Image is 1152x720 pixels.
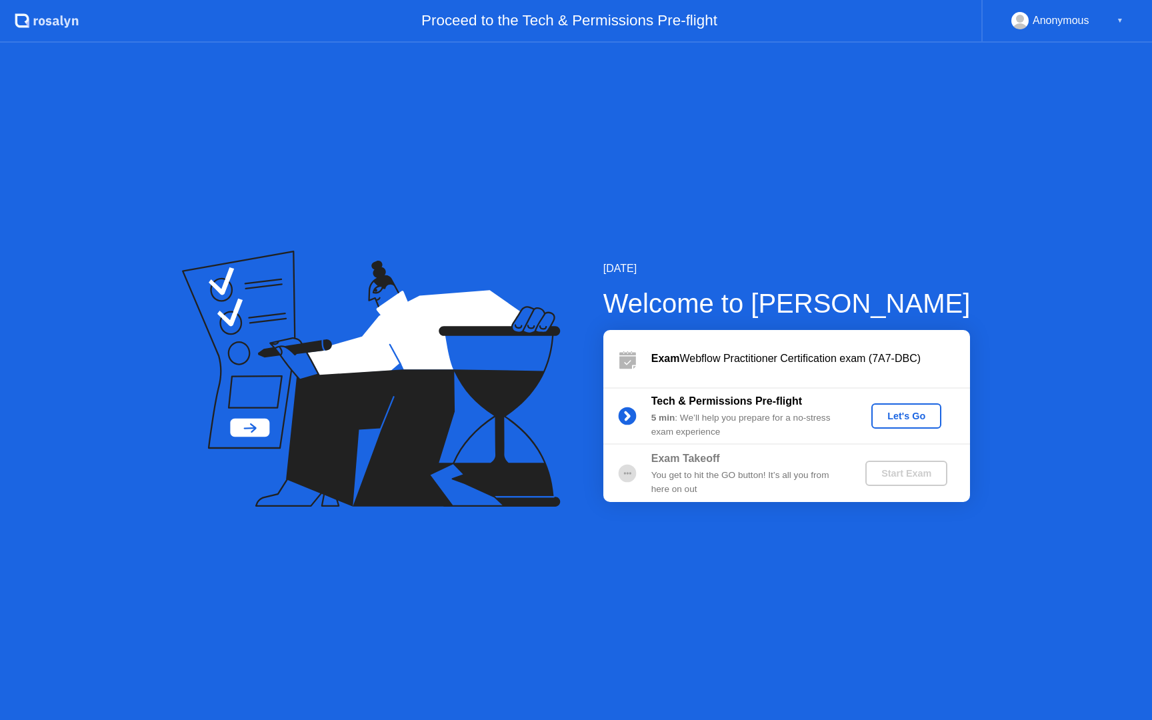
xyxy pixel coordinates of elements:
[865,461,947,486] button: Start Exam
[603,261,971,277] div: [DATE]
[1033,12,1089,29] div: Anonymous
[603,283,971,323] div: Welcome to [PERSON_NAME]
[651,351,970,367] div: Webflow Practitioner Certification exam (7A7-DBC)
[651,395,802,407] b: Tech & Permissions Pre-flight
[651,411,843,439] div: : We’ll help you prepare for a no-stress exam experience
[651,453,720,464] b: Exam Takeoff
[871,403,941,429] button: Let's Go
[651,353,680,364] b: Exam
[877,411,936,421] div: Let's Go
[651,469,843,496] div: You get to hit the GO button! It’s all you from here on out
[871,468,942,479] div: Start Exam
[1117,12,1123,29] div: ▼
[651,413,675,423] b: 5 min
